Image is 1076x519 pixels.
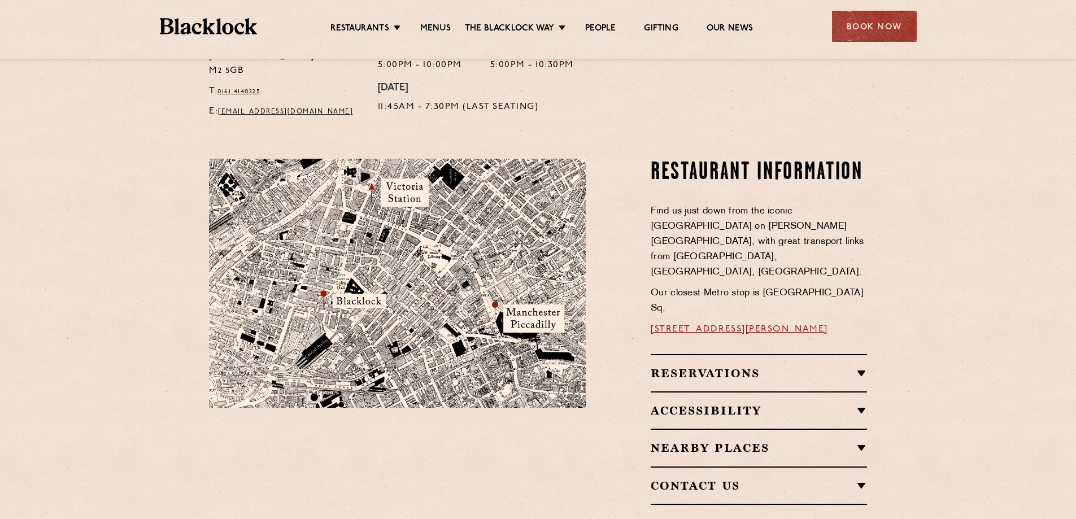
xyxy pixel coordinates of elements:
h2: Restaurant Information [651,159,867,187]
a: Our News [707,23,753,36]
a: People [585,23,616,36]
p: T: [209,84,361,99]
span: Find us just down from the iconic [GEOGRAPHIC_DATA] on [PERSON_NAME][GEOGRAPHIC_DATA], with great... [651,207,864,277]
p: E: [209,104,361,119]
a: Menus [420,23,451,36]
p: 5:00pm - 10:00pm [378,58,462,73]
p: 5:00pm - 10:30pm [490,58,574,73]
h2: Contact Us [651,479,867,492]
a: Restaurants [330,23,389,36]
div: Book Now [832,11,917,42]
a: [EMAIL_ADDRESS][DOMAIN_NAME] [218,108,353,115]
a: 0161 4140225 [217,88,260,95]
h2: Reservations [651,367,867,380]
img: svg%3E [464,399,622,505]
h4: [DATE] [378,82,539,95]
p: 11:45am - 7:30pm (Last Seating) [378,100,539,115]
a: [STREET_ADDRESS][PERSON_NAME] [651,325,828,334]
a: Gifting [644,23,678,36]
a: The Blacklock Way [465,23,554,36]
h2: Nearby Places [651,441,867,455]
h2: Accessibility [651,404,867,417]
img: BL_Textured_Logo-footer-cropped.svg [160,18,258,34]
span: Our closest Metro stop is [GEOGRAPHIC_DATA] Sq. [651,289,864,313]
